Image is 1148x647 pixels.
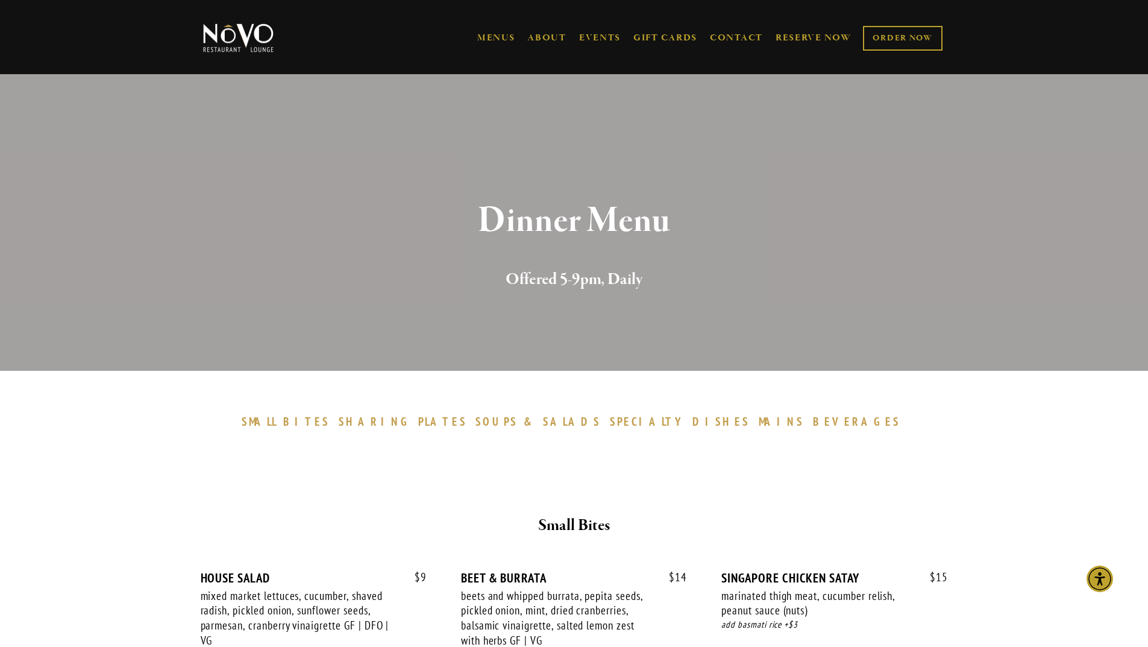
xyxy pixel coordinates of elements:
a: ORDER NOW [863,26,942,51]
a: SHARINGPLATES [339,414,472,429]
span: BEVERAGES [813,414,901,429]
h2: Offered 5-9pm, Daily [223,267,926,292]
a: ABOUT [527,32,566,44]
a: MENUS [477,32,515,44]
span: SALADS [543,414,601,429]
span: MAINS [759,414,804,429]
div: SINGAPORE CHICKEN SATAY [721,570,947,585]
span: 9 [403,570,427,584]
a: SOUPS&SALADS [475,414,606,429]
span: PLATES [418,414,467,429]
span: $ [415,570,421,584]
div: add basmati rice +$3 [721,618,947,632]
div: BEET & BURRATA [461,570,687,585]
span: 14 [657,570,687,584]
div: marinated thigh meat, cucumber relish, peanut sauce (nuts) [721,589,913,618]
span: SOUPS [475,414,518,429]
a: SMALLBITES [242,414,336,429]
a: CONTACT [710,27,763,49]
a: RESERVE NOW [776,27,852,49]
span: & [524,414,537,429]
span: $ [669,570,675,584]
span: DISHES [692,414,750,429]
img: Novo Restaurant &amp; Lounge [201,23,276,53]
span: BITES [283,414,330,429]
a: SPECIALTYDISHES [610,414,756,429]
span: SMALL [242,414,278,429]
a: EVENTS [579,32,621,44]
h1: Dinner Menu [223,201,926,241]
strong: Small Bites [538,515,610,536]
div: Accessibility Menu [1087,566,1113,592]
span: $ [930,570,936,584]
a: BEVERAGES [813,414,907,429]
a: MAINS [759,414,810,429]
span: SHARING [339,414,412,429]
span: SPECIALTY [610,414,687,429]
a: GIFT CARDS [633,27,697,49]
div: HOUSE SALAD [201,570,427,585]
span: 15 [918,570,948,584]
